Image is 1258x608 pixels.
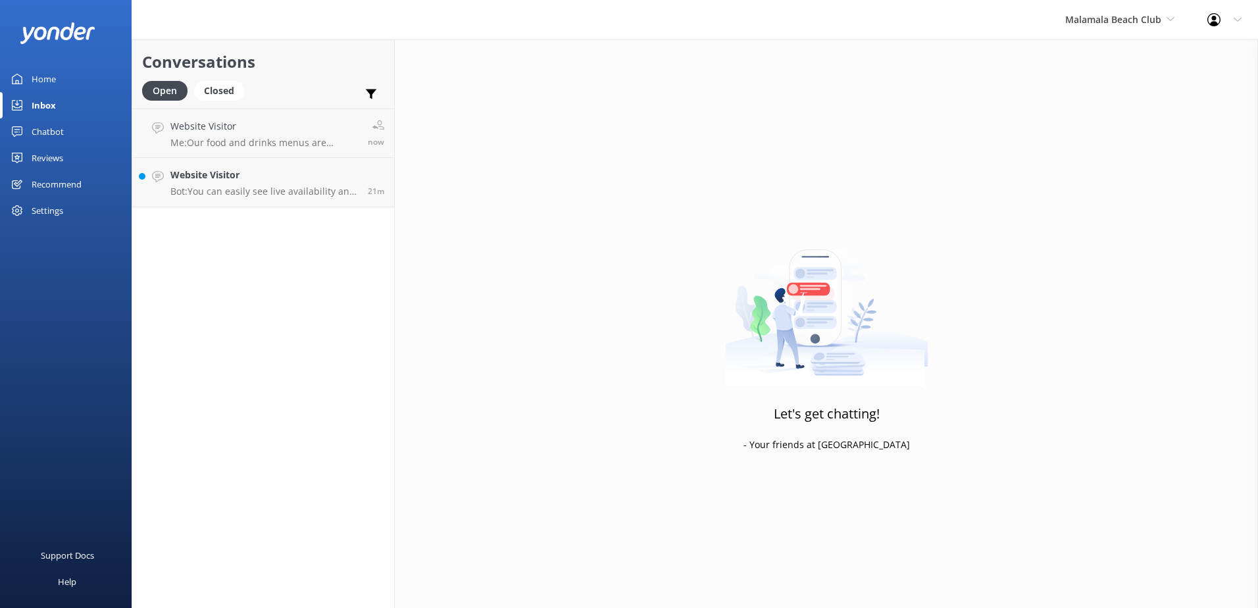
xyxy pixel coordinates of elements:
[32,171,82,197] div: Recommend
[132,158,394,207] a: Website VisitorBot:You can easily see live availability and book online at [URL][DOMAIN_NAME]. Ot...
[170,186,358,197] p: Bot: You can easily see live availability and book online at [URL][DOMAIN_NAME]. Other ways to bo...
[142,83,194,97] a: Open
[32,118,64,145] div: Chatbot
[170,119,358,134] h4: Website Visitor
[20,22,95,44] img: yonder-white-logo.png
[170,168,358,182] h4: Website Visitor
[368,136,384,147] span: Aug 31 2025 01:56pm (UTC +12:00) Pacific/Auckland
[32,92,56,118] div: Inbox
[368,186,384,197] span: Aug 31 2025 01:35pm (UTC +12:00) Pacific/Auckland
[170,137,358,149] p: Me: Our food and drinks menus are available to view on our website here: [URL][DOMAIN_NAME]
[32,145,63,171] div: Reviews
[32,197,63,224] div: Settings
[142,81,188,101] div: Open
[194,83,251,97] a: Closed
[142,49,384,74] h2: Conversations
[41,542,94,569] div: Support Docs
[32,66,56,92] div: Home
[132,109,394,158] a: Website VisitorMe:Our food and drinks menus are available to view on our website here: [URL][DOMA...
[774,403,880,424] h3: Let's get chatting!
[725,222,928,386] img: artwork of a man stealing a conversation from at giant smartphone
[743,438,910,452] p: - Your friends at [GEOGRAPHIC_DATA]
[58,569,76,595] div: Help
[194,81,244,101] div: Closed
[1065,13,1161,26] span: Malamala Beach Club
